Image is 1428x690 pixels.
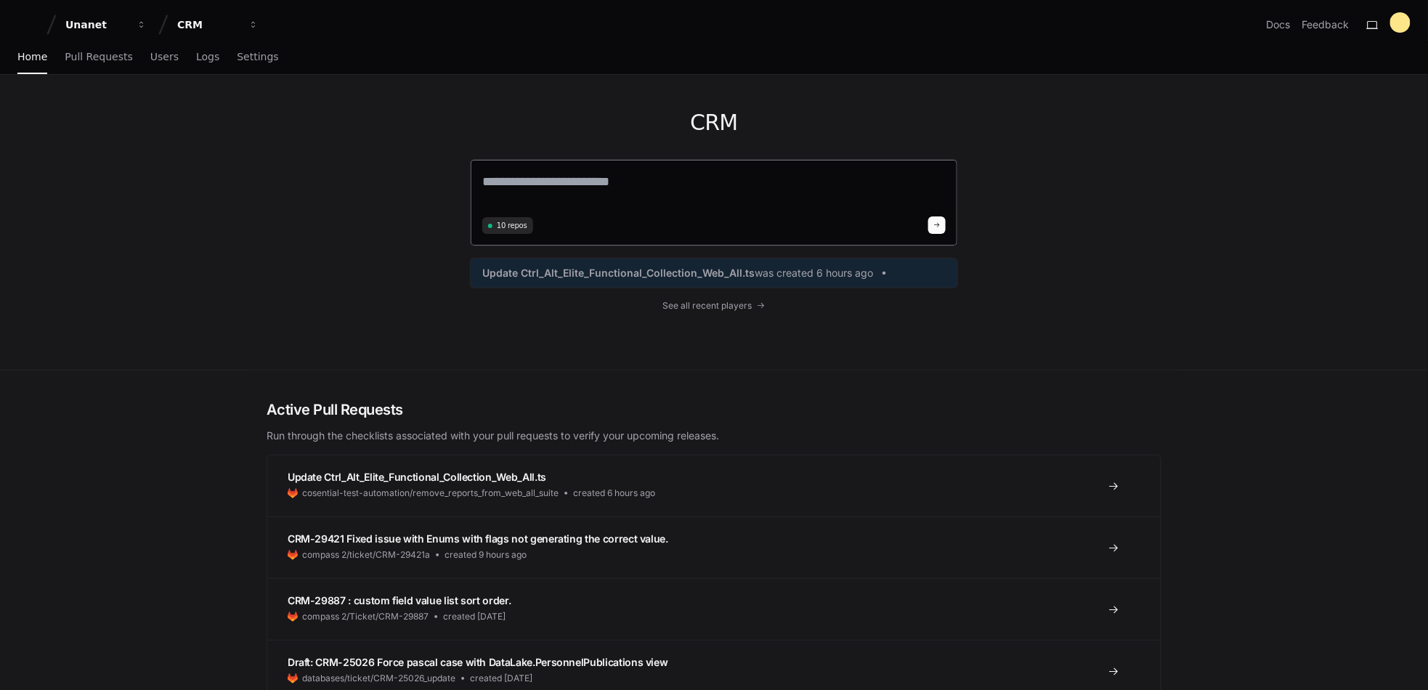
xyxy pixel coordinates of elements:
[288,656,668,668] span: Draft: CRM-25026 Force pascal case with DataLake.PersonnelPublications view
[443,611,506,622] span: created [DATE]
[17,52,47,61] span: Home
[497,220,527,231] span: 10 repos
[60,12,153,38] button: Unanet
[267,455,1161,516] a: Update Ctrl_Alt_Elite_Functional_Collection_Web_All.tscosential-test-automation/remove_reports_fr...
[1267,17,1291,32] a: Docs
[302,549,430,561] span: compass 2/ticket/CRM-29421a
[482,266,946,280] a: Update Ctrl_Alt_Elite_Functional_Collection_Web_All.tswas created 6 hours ago
[302,611,429,622] span: compass 2/Ticket/CRM-29887
[196,41,219,74] a: Logs
[573,487,655,499] span: created 6 hours ago
[288,471,546,483] span: Update Ctrl_Alt_Elite_Functional_Collection_Web_All.ts
[470,110,958,136] h1: CRM
[1302,17,1350,32] button: Feedback
[65,41,132,74] a: Pull Requests
[171,12,264,38] button: CRM
[267,429,1161,443] p: Run through the checklists associated with your pull requests to verify your upcoming releases.
[267,578,1161,640] a: CRM-29887 : custom field value list sort order.compass 2/Ticket/CRM-29887created [DATE]
[177,17,240,32] div: CRM
[445,549,527,561] span: created 9 hours ago
[470,300,958,312] a: See all recent players
[65,17,128,32] div: Unanet
[288,532,668,545] span: CRM-29421 Fixed issue with Enums with flags not generating the correct value.
[302,673,455,684] span: databases/ticket/CRM-25026_update
[17,41,47,74] a: Home
[150,52,179,61] span: Users
[237,41,278,74] a: Settings
[267,399,1161,420] h2: Active Pull Requests
[196,52,219,61] span: Logs
[237,52,278,61] span: Settings
[755,266,873,280] span: was created 6 hours ago
[288,594,511,606] span: CRM-29887 : custom field value list sort order.
[150,41,179,74] a: Users
[663,300,752,312] span: See all recent players
[302,487,559,499] span: cosential-test-automation/remove_reports_from_web_all_suite
[470,673,532,684] span: created [DATE]
[482,266,755,280] span: Update Ctrl_Alt_Elite_Functional_Collection_Web_All.ts
[267,516,1161,578] a: CRM-29421 Fixed issue with Enums with flags not generating the correct value.compass 2/ticket/CRM...
[65,52,132,61] span: Pull Requests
